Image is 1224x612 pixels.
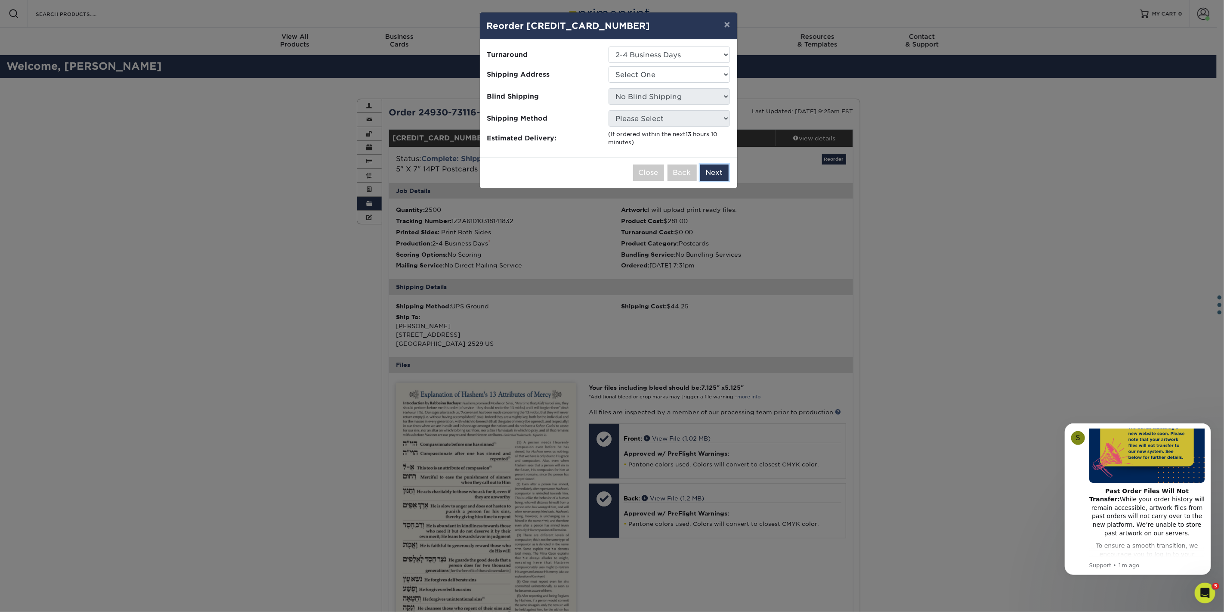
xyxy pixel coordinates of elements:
span: Turnaround [487,50,602,60]
button: Close [633,165,664,181]
span: Shipping Method [487,114,602,124]
span: Estimated Delivery: [487,134,602,143]
span: 5 [1212,583,1219,590]
button: × [717,12,737,37]
button: Back [668,165,697,181]
div: (If ordered within the next ) [609,130,730,147]
iframe: Intercom live chat [1195,583,1215,603]
p: Message from Support, sent 1m ago [37,146,153,154]
div: To ensure a smooth transition, we encourage you to log in to your account and download any files ... [37,126,153,194]
h4: Reorder [CREDIT_CARD_NUMBER] [487,19,730,32]
iframe: Intercom notifications message [1052,416,1224,580]
span: Blind Shipping [487,92,602,102]
button: Next [700,165,729,181]
span: Shipping Address [487,70,602,80]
